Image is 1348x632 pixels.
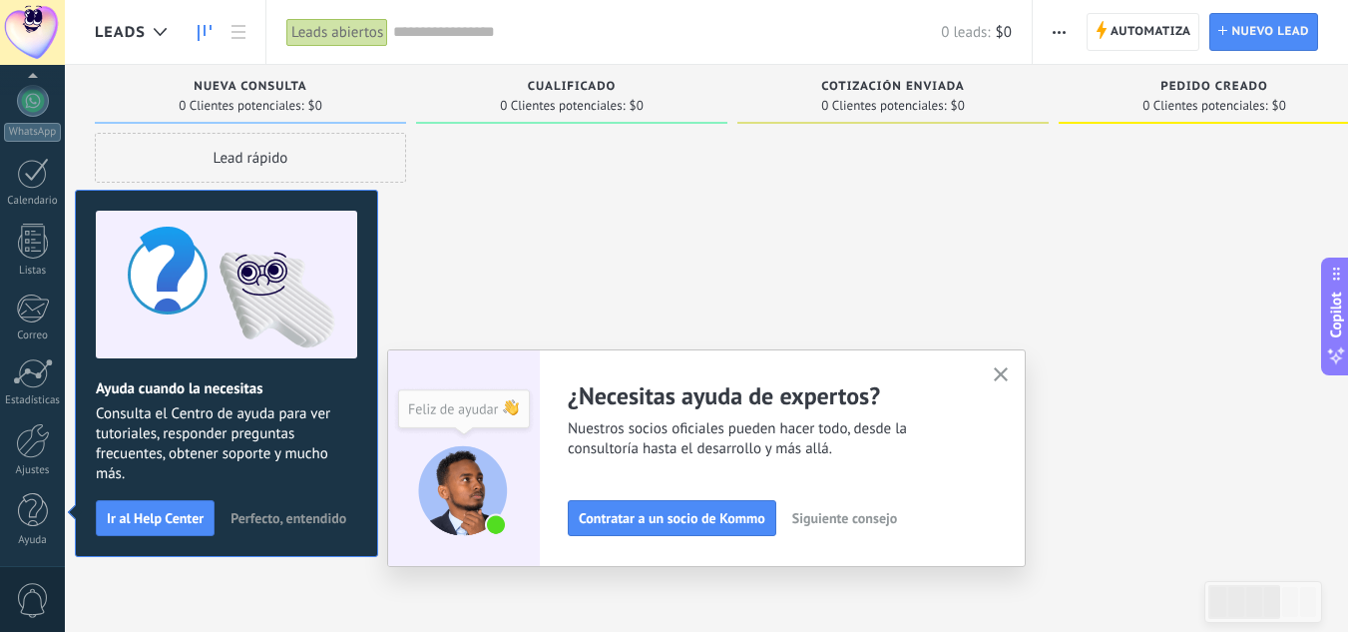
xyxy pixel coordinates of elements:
span: $0 [996,23,1012,42]
div: Correo [4,329,62,342]
a: Leads [188,13,222,52]
span: Automatiza [1111,14,1191,50]
a: Nuevo lead [1209,13,1318,51]
div: Listas [4,265,62,278]
div: WhatsApp [4,123,61,142]
button: Perfecto, entendido [222,503,355,533]
div: Ajustes [4,464,62,477]
span: 0 Clientes potenciales: [821,100,946,112]
span: Contratar a un socio de Kommo [579,511,765,525]
span: Pedido creado [1160,80,1267,94]
div: Nueva consulta [105,80,396,97]
span: $0 [1272,100,1286,112]
span: Nuestros socios oficiales pueden hacer todo, desde la consultoría hasta el desarrollo y más allá. [568,419,969,459]
span: Nuevo lead [1231,14,1309,50]
h2: Ayuda cuando la necesitas [96,379,357,398]
button: Más [1045,13,1074,51]
div: Estadísticas [4,394,62,407]
button: Ir al Help Center [96,500,215,536]
span: Perfecto, entendido [230,511,346,525]
span: Consulta el Centro de ayuda para ver tutoriales, responder preguntas frecuentes, obtener soporte ... [96,404,357,484]
span: 0 Clientes potenciales: [500,100,625,112]
span: Copilot [1326,292,1346,337]
div: Cotización enviada [747,80,1039,97]
span: 0 Clientes potenciales: [179,100,303,112]
button: Contratar a un socio de Kommo [568,500,776,536]
h2: ¿Necesitas ayuda de expertos? [568,380,969,411]
button: Siguiente consejo [783,503,906,533]
span: $0 [308,100,322,112]
span: $0 [951,100,965,112]
div: Lead rápido [95,133,406,183]
span: 0 leads: [941,23,990,42]
a: Automatiza [1087,13,1200,51]
span: $0 [630,100,644,112]
span: Cualificado [528,80,617,94]
span: Siguiente consejo [792,511,897,525]
span: Leads [95,23,146,42]
div: Ayuda [4,534,62,547]
span: Cotización enviada [821,80,965,94]
div: Calendario [4,195,62,208]
span: Ir al Help Center [107,511,204,525]
a: Lista [222,13,255,52]
div: Leads abiertos [286,18,388,47]
div: Cualificado [426,80,717,97]
span: 0 Clientes potenciales: [1142,100,1267,112]
span: Nueva consulta [194,80,306,94]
